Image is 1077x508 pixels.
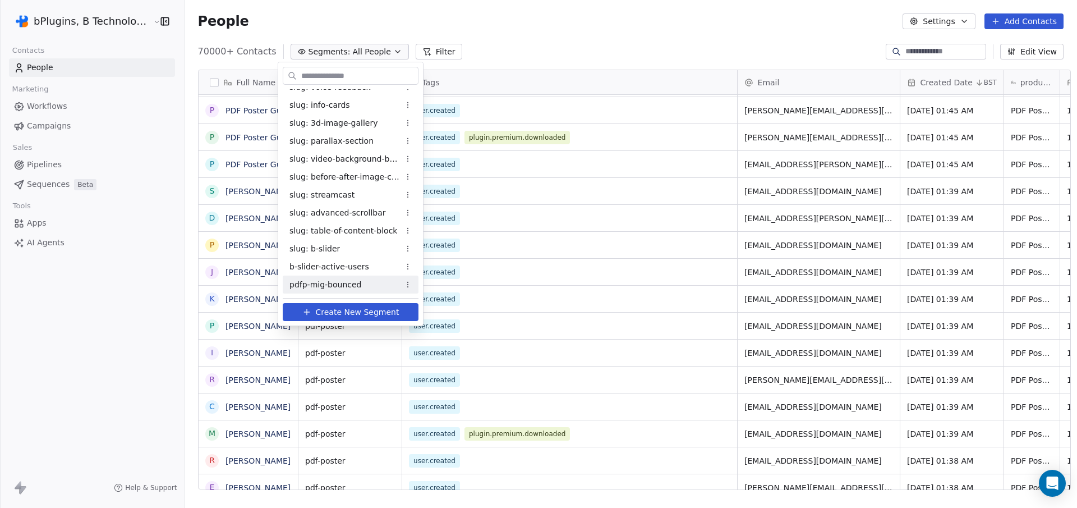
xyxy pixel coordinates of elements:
[289,117,378,129] span: slug: 3d-image-gallery
[316,306,399,318] span: Create New Segment
[289,261,369,273] span: b-slider-active-users
[289,279,362,291] span: pdfp-mig-bounced
[289,207,386,219] span: slug: advanced-scrollbar
[289,225,397,237] span: slug: table-of-content-block
[289,243,340,255] span: slug: b-slider
[283,303,418,321] button: Create New Segment
[289,153,399,165] span: slug: video-background-block
[289,171,399,183] span: slug: before-after-image-compare
[289,189,355,201] span: slug: streamcast
[289,135,374,147] span: slug: parallax-section
[289,99,350,111] span: slug: info-cards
